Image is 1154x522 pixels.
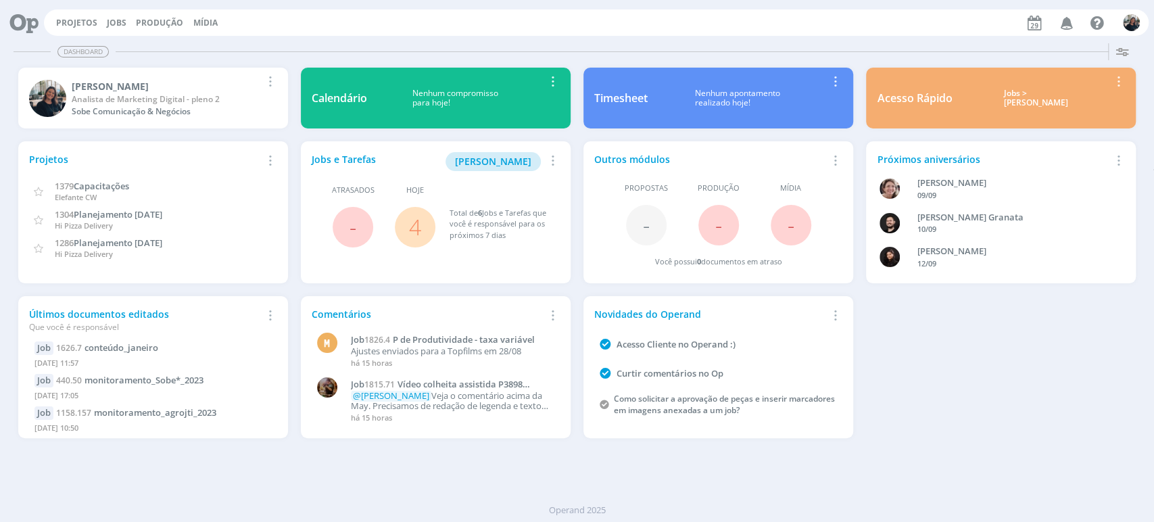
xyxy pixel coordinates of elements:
span: Planejamento [DATE] [74,237,162,249]
span: 1379 [55,180,74,192]
a: Projetos [56,17,97,28]
div: Aline Beatriz Jackisch [917,176,1107,190]
span: 6 [477,208,481,218]
span: conteúdo_janeiro [85,341,158,354]
div: Luana da Silva de Andrade [917,245,1107,258]
a: Curtir comentários no Op [617,367,723,379]
span: - [788,210,794,239]
div: Timesheet [594,90,648,106]
span: [PERSON_NAME] [455,155,531,168]
span: monitoramento_Sobe*_2023 [85,374,203,386]
div: Analista de Marketing Digital - pleno 2 [72,93,261,105]
span: - [715,210,722,239]
span: 1286 [55,237,74,249]
div: Job [34,374,53,387]
span: P de Produtividade - taxa variável [393,333,535,346]
span: monitoramento_agrojti_2023 [94,406,216,419]
button: Jobs [103,18,130,28]
div: Job [34,341,53,355]
span: Elefante CW [55,192,97,202]
a: 1158.157monitoramento_agrojti_2023 [56,406,216,419]
a: TimesheetNenhum apontamentorealizado hoje! [583,68,853,128]
div: Outros módulos [594,152,826,166]
div: M [317,333,337,353]
div: Total de Jobs e Tarefas que você é responsável para os próximos 7 dias [449,208,546,241]
a: 1304Planejamento [DATE] [55,208,162,220]
div: Últimos documentos editados [29,307,261,333]
span: Hi Pizza Delivery [55,249,113,259]
button: M [1122,11,1140,34]
span: Mídia [780,183,801,194]
a: Mídia [193,17,218,28]
span: 1158.157 [56,407,91,419]
a: Como solicitar a aprovação de peças e inserir marcadores em imagens anexadas a um job? [614,393,835,416]
div: Que você é responsável [29,321,261,333]
a: 1286Planejamento [DATE] [55,236,162,249]
div: Bruno Corralo Granata [917,211,1107,224]
div: Nenhum apontamento realizado hoje! [648,89,826,108]
div: Você possui documentos em atraso [655,256,782,268]
img: M [1123,14,1140,31]
button: Projetos [52,18,101,28]
span: 09/09 [917,190,936,200]
span: @[PERSON_NAME] [353,389,429,402]
div: [DATE] 10:50 [34,420,272,440]
a: 1626.7conteúdo_janeiro [56,341,158,354]
a: [PERSON_NAME] [446,154,541,167]
img: L [880,247,900,267]
span: 440.50 [56,375,82,386]
span: Hoje [406,185,424,196]
a: 1379Capacitações [55,179,129,192]
div: Jobs e Tarefas [312,152,544,171]
span: Produção [698,183,740,194]
span: - [350,212,356,241]
span: Vídeo colheita assistida P3898 Montividiu GO [351,378,523,401]
a: Job1826.4P de Produtividade - taxa variável [351,335,553,346]
div: Acesso Rápido [877,90,952,106]
a: 440.50monitoramento_Sobe*_2023 [56,374,203,386]
div: Sobe Comunicação & Negócios [72,105,261,118]
a: Produção [136,17,183,28]
img: M [29,80,66,117]
a: 4 [409,212,421,241]
button: Mídia [189,18,222,28]
div: Nenhum compromisso para hoje! [367,89,544,108]
div: [DATE] 17:05 [34,387,272,407]
span: há 15 horas [351,358,392,368]
img: A [317,377,337,398]
a: M[PERSON_NAME]Analista de Marketing Digital - pleno 2Sobe Comunicação & Negócios [18,68,288,128]
div: Comentários [312,307,544,321]
div: Jobs > [PERSON_NAME] [962,89,1109,108]
button: [PERSON_NAME] [446,152,541,171]
span: Hi Pizza Delivery [55,220,113,231]
div: Próximos aniversários [877,152,1109,166]
img: B [880,213,900,233]
span: Atrasados [332,185,375,196]
span: Dashboard [57,46,109,57]
span: há 15 horas [351,412,392,423]
button: Produção [132,18,187,28]
span: Propostas [625,183,668,194]
img: A [880,179,900,199]
a: Jobs [107,17,126,28]
div: Mayara Peruzzo [72,79,261,93]
div: [DATE] 11:57 [34,355,272,375]
span: Planejamento [DATE] [74,208,162,220]
div: Projetos [29,152,261,166]
span: 12/09 [917,258,936,268]
a: Job1815.71Vídeo colheita assistida P3898 Montividiu GO [351,379,553,390]
div: Novidades do Operand [594,307,826,321]
span: 1826.4 [364,334,390,346]
a: Acesso Cliente no Operand :) [617,338,736,350]
span: - [643,210,650,239]
span: 1304 [55,208,74,220]
span: Capacitações [74,180,129,192]
span: 1626.7 [56,342,82,354]
div: Calendário [312,90,367,106]
span: 10/09 [917,224,936,234]
span: 0 [697,256,701,266]
p: Veja o comentário acima da May. Precisamos de redação de legenda e texto para capa, além de títul... [351,391,553,412]
p: Ajustes enviados para a Topfilms em 28/08 [351,346,553,357]
span: 1815.71 [364,379,395,390]
div: Job [34,406,53,420]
